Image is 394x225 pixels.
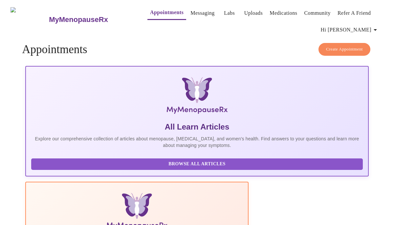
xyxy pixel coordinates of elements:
button: Community [301,7,333,20]
a: MyMenopauseRx [48,8,134,31]
button: Messaging [188,7,217,20]
h4: Appointments [22,43,372,56]
a: Browse All Articles [31,161,364,166]
button: Labs [219,7,240,20]
button: Refer a Friend [335,7,374,20]
button: Create Appointment [318,43,370,56]
button: Browse All Articles [31,158,363,170]
img: MyMenopauseRx Logo [11,7,48,32]
a: Uploads [244,9,263,18]
a: Refer a Friend [338,9,371,18]
button: Appointments [147,6,186,20]
a: Labs [224,9,235,18]
span: Create Appointment [326,46,363,53]
span: Hi [PERSON_NAME] [321,25,379,34]
a: Messaging [190,9,214,18]
span: Browse All Articles [38,160,356,168]
a: Medications [270,9,297,18]
a: Community [304,9,331,18]
button: Medications [267,7,300,20]
img: MyMenopauseRx Logo [83,77,311,116]
button: Hi [PERSON_NAME] [318,23,382,36]
h3: MyMenopauseRx [49,15,108,24]
button: Uploads [242,7,266,20]
h5: All Learn Articles [31,122,363,132]
a: Appointments [150,8,184,17]
p: Explore our comprehensive collection of articles about menopause, [MEDICAL_DATA], and women's hea... [31,135,363,149]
